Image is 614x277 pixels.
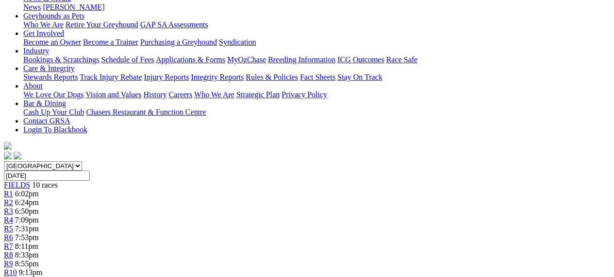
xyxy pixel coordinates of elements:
a: R8 [4,251,13,259]
a: Chasers Restaurant & Function Centre [86,108,206,116]
img: facebook.svg [4,152,12,159]
a: [PERSON_NAME] [43,3,104,11]
a: Integrity Reports [191,73,244,81]
a: About [23,82,43,90]
a: Stay On Track [337,73,382,81]
a: We Love Our Dogs [23,90,83,99]
a: Care & Integrity [23,64,75,72]
div: News & Media [23,3,610,12]
a: Applications & Forms [156,55,225,64]
a: Get Involved [23,29,64,37]
a: R9 [4,260,13,268]
a: Stewards Reports [23,73,78,81]
span: 8:33pm [15,251,39,259]
a: R5 [4,225,13,233]
a: Breeding Information [268,55,335,64]
a: R4 [4,216,13,224]
input: Select date [4,171,90,181]
a: FIELDS [4,181,30,189]
div: Care & Integrity [23,73,610,82]
a: MyOzChase [227,55,266,64]
span: 6:50pm [15,207,39,215]
a: Strategic Plan [236,90,280,99]
a: Schedule of Fees [101,55,154,64]
a: Syndication [219,38,256,46]
a: R3 [4,207,13,215]
a: ICG Outcomes [337,55,384,64]
a: News [23,3,41,11]
div: Get Involved [23,38,610,47]
img: twitter.svg [14,152,21,159]
a: Careers [168,90,192,99]
a: Bar & Dining [23,99,66,107]
span: 6:02pm [15,190,39,198]
span: 9:13pm [19,268,43,277]
a: Retire Your Greyhound [66,20,138,29]
a: Injury Reports [144,73,189,81]
a: Privacy Policy [282,90,327,99]
a: Login To Blackbook [23,125,87,134]
span: 7:09pm [15,216,39,224]
a: Greyhounds as Pets [23,12,84,20]
a: Rules & Policies [246,73,298,81]
a: Purchasing a Greyhound [140,38,217,46]
a: Cash Up Your Club [23,108,84,116]
span: 10 races [32,181,58,189]
a: Contact GRSA [23,117,70,125]
a: Vision and Values [85,90,141,99]
a: Race Safe [386,55,417,64]
a: Become a Trainer [83,38,138,46]
a: GAP SA Assessments [140,20,208,29]
img: logo-grsa-white.png [4,142,12,150]
span: 7:31pm [15,225,39,233]
a: Bookings & Scratchings [23,55,99,64]
span: 7:53pm [15,233,39,242]
a: Who We Are [23,20,64,29]
a: R7 [4,242,13,250]
a: Industry [23,47,49,55]
a: R2 [4,198,13,207]
a: R6 [4,233,13,242]
span: 8:11pm [15,242,38,250]
div: Industry [23,55,610,64]
div: About [23,90,610,99]
div: Greyhounds as Pets [23,20,610,29]
a: History [143,90,166,99]
a: R1 [4,190,13,198]
a: Become an Owner [23,38,81,46]
span: 6:24pm [15,198,39,207]
span: 8:55pm [15,260,39,268]
a: Fact Sheets [300,73,335,81]
a: Who We Are [194,90,234,99]
div: Bar & Dining [23,108,610,117]
a: R10 [4,268,17,277]
a: Track Injury Rebate [80,73,142,81]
